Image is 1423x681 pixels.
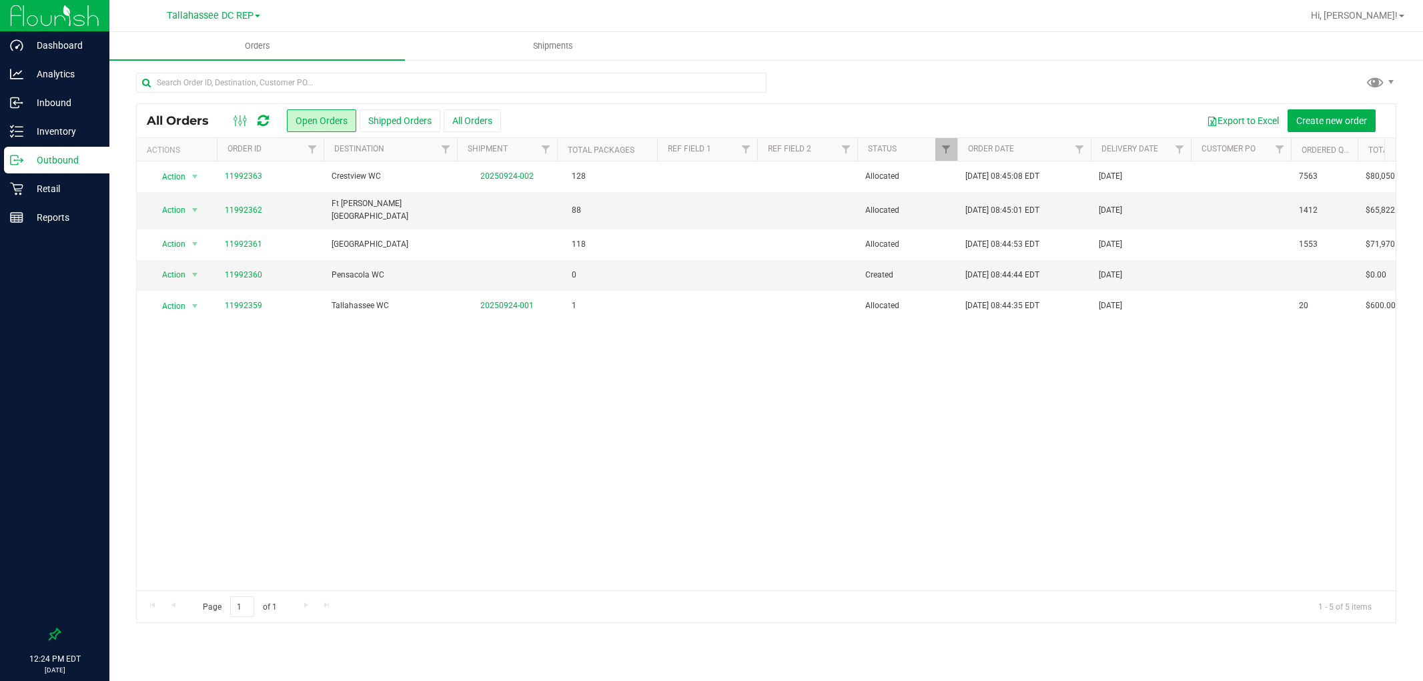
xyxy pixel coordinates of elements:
span: select [187,297,203,315]
span: select [187,201,203,219]
a: Filter [1069,138,1091,161]
inline-svg: Outbound [10,153,23,167]
span: Allocated [865,238,949,251]
span: Create new order [1296,115,1367,126]
a: 11992359 [225,299,262,312]
p: Outbound [23,152,103,168]
a: 20250924-002 [480,171,534,181]
a: Filter [1269,138,1291,161]
a: Filter [1169,138,1191,161]
span: Tallahassee DC REP [167,10,254,21]
a: Shipment [468,144,508,153]
span: [DATE] 08:45:01 EDT [965,204,1039,217]
span: 88 [565,201,588,220]
label: Pin the sidebar to full width on large screens [48,628,61,641]
span: 20 [1299,299,1308,312]
button: All Orders [444,109,501,132]
span: Pensacola WC [332,269,449,281]
span: [DATE] [1099,170,1122,183]
span: 1 [565,296,583,315]
span: Hi, [PERSON_NAME]! [1311,10,1398,21]
iframe: Resource center [13,574,53,614]
inline-svg: Reports [10,211,23,224]
span: select [187,235,203,253]
p: Dashboard [23,37,103,53]
p: Analytics [23,66,103,82]
span: Allocated [865,299,949,312]
a: Filter [535,138,557,161]
a: 11992362 [225,204,262,217]
a: Filter [835,138,857,161]
span: Tallahassee WC [332,299,449,312]
iframe: Resource center unread badge [39,572,55,588]
span: $600.00 [1366,299,1396,312]
span: Ft [PERSON_NAME][GEOGRAPHIC_DATA] [332,197,449,223]
span: Crestview WC [332,170,449,183]
span: [DATE] 08:44:44 EDT [965,269,1039,281]
span: [DATE] 08:44:53 EDT [965,238,1039,251]
span: 118 [565,235,592,254]
span: [DATE] [1099,299,1122,312]
a: Total Price [1368,145,1416,155]
span: Shipments [515,40,591,52]
inline-svg: Inbound [10,96,23,109]
a: Ref Field 1 [668,144,711,153]
span: [DATE] [1099,238,1122,251]
a: Shipments [405,32,700,60]
inline-svg: Dashboard [10,39,23,52]
span: [DATE] [1099,269,1122,281]
span: $80,050.00 [1366,170,1406,183]
p: Retail [23,181,103,197]
a: Filter [735,138,757,161]
p: 12:24 PM EDT [6,653,103,665]
p: Reports [23,209,103,225]
a: 11992361 [225,238,262,251]
p: [DATE] [6,665,103,675]
span: Allocated [865,170,949,183]
inline-svg: Retail [10,182,23,195]
a: 20250924-001 [480,301,534,310]
span: All Orders [147,113,222,128]
a: Ordered qty [1302,145,1353,155]
a: Orders [109,32,405,60]
span: 0 [565,265,583,285]
span: [DATE] 08:45:08 EDT [965,170,1039,183]
span: Action [150,297,186,315]
a: Destination [334,144,384,153]
a: Filter [435,138,457,161]
a: 11992360 [225,269,262,281]
a: Filter [935,138,957,161]
input: Search Order ID, Destination, Customer PO... [136,73,767,93]
p: Inventory [23,123,103,139]
span: Allocated [865,204,949,217]
button: Create new order [1288,109,1376,132]
span: $65,822.00 [1366,204,1406,217]
inline-svg: Analytics [10,67,23,81]
a: Filter [302,138,324,161]
a: Total Packages [568,145,634,155]
span: Action [150,201,186,219]
a: Customer PO [1202,144,1256,153]
button: Export to Excel [1198,109,1288,132]
span: 128 [565,167,592,186]
span: 1553 [1299,238,1318,251]
span: Action [150,167,186,186]
span: select [187,167,203,186]
span: 1412 [1299,204,1318,217]
span: Created [865,269,949,281]
span: 7563 [1299,170,1318,183]
div: Actions [147,145,211,155]
a: Ref Field 2 [768,144,811,153]
a: Order Date [968,144,1014,153]
span: Action [150,265,186,284]
span: 1 - 5 of 5 items [1308,596,1382,616]
span: $0.00 [1366,269,1386,281]
a: Status [868,144,897,153]
span: [DATE] 08:44:35 EDT [965,299,1039,312]
button: Shipped Orders [360,109,440,132]
a: Delivery Date [1101,144,1158,153]
span: Action [150,235,186,253]
span: Orders [227,40,288,52]
a: 11992363 [225,170,262,183]
p: Inbound [23,95,103,111]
